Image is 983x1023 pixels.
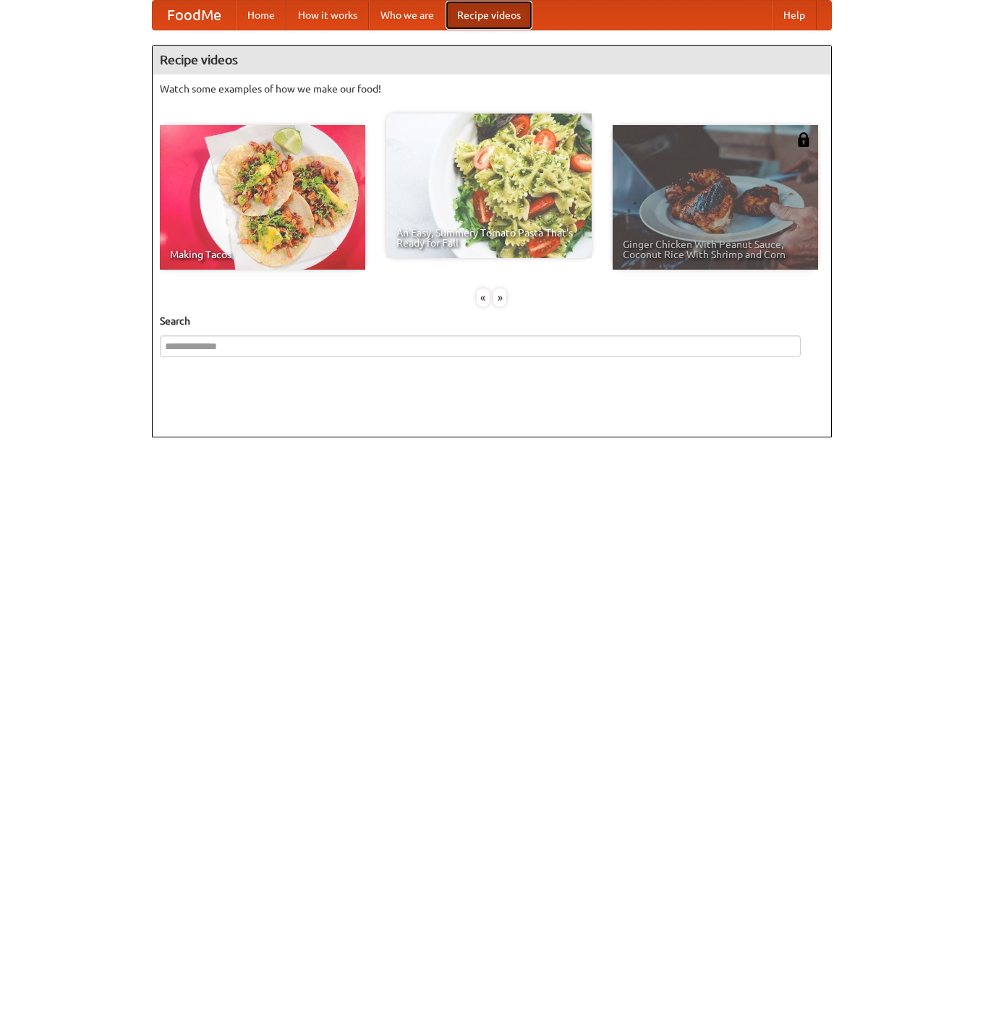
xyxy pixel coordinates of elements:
a: Who we are [369,1,446,30]
h4: Recipe videos [153,46,831,74]
a: FoodMe [153,1,236,30]
a: Making Tacos [160,125,365,270]
a: How it works [286,1,369,30]
div: « [477,288,490,307]
a: Home [236,1,286,30]
img: 483408.png [796,132,811,147]
p: Watch some examples of how we make our food! [160,82,824,96]
span: An Easy, Summery Tomato Pasta That's Ready for Fall [396,228,582,248]
a: Recipe videos [446,1,532,30]
a: Help [772,1,817,30]
h5: Search [160,314,824,328]
span: Making Tacos [170,249,355,260]
div: » [493,288,506,307]
a: An Easy, Summery Tomato Pasta That's Ready for Fall [386,114,592,258]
